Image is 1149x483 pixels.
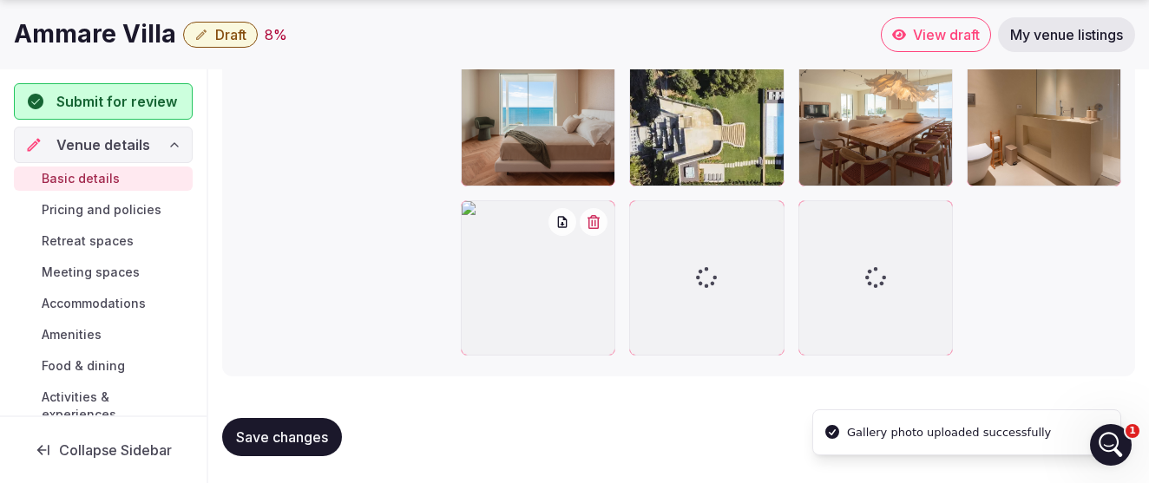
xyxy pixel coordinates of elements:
[847,424,1051,441] div: Gallery photo uploaded successfully
[59,441,172,459] span: Collapse Sidebar
[42,295,146,312] span: Accommodations
[42,201,161,219] span: Pricing and policies
[1126,424,1139,438] span: 1
[1090,424,1132,466] iframe: Intercom live chat
[183,22,258,48] button: Draft
[56,134,150,155] span: Venue details
[222,418,342,456] button: Save changes
[14,291,193,316] a: Accommodations
[265,24,287,45] div: 8 %
[14,431,193,469] button: Collapse Sidebar
[265,24,287,45] button: 8%
[998,17,1135,52] a: My venue listings
[14,385,193,427] a: Activities & experiences
[42,357,125,375] span: Food & dining
[14,198,193,222] a: Pricing and policies
[42,170,120,187] span: Basic details
[42,326,102,343] span: Amenities
[461,32,615,186] div: A7406340-HDR.jpg
[215,26,246,43] span: Draft
[42,264,140,281] span: Meeting spaces
[236,428,328,446] span: Save changes
[14,229,193,253] a: Retreat spaces
[461,200,615,355] div: A7406297-HDR.jpg
[14,83,193,120] button: Submit for review
[967,32,1121,186] div: A7406628-HDR.jpg
[14,323,193,347] a: Amenities
[42,232,134,250] span: Retreat spaces
[56,91,177,112] span: Submit for review
[14,166,193,191] a: Basic details
[14,260,193,284] a: Meeting spaces
[881,17,991,52] a: View draft
[913,26,980,43] span: View draft
[42,388,186,423] span: Activities & experiences
[14,354,193,378] a: Food & dining
[798,32,953,186] div: A7406703-HDR.jpg
[14,17,176,51] h1: Ammare Villa
[629,32,784,186] div: Progetto senza titolo-6.png
[1010,26,1123,43] span: My venue listings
